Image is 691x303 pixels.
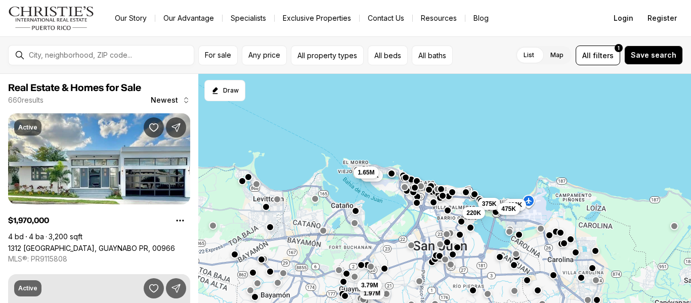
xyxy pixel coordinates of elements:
[412,46,453,65] button: All baths
[482,200,497,208] span: 375K
[223,11,274,25] a: Specialists
[497,203,520,215] button: 475K
[198,46,238,65] button: For sale
[107,11,155,25] a: Our Story
[151,96,178,104] span: Newest
[18,123,37,132] p: Active
[413,11,465,25] a: Resources
[515,46,542,64] label: List
[144,278,164,298] button: Save Property: 37 AVE. ISLA VERDE #1716
[647,14,677,22] span: Register
[166,117,186,138] button: Share Property
[242,46,287,65] button: Any price
[364,171,379,180] span: 435K
[18,284,37,292] p: Active
[631,51,676,59] span: Save search
[501,205,516,213] span: 475K
[465,11,497,25] a: Blog
[576,46,620,65] button: Allfilters1
[504,199,527,211] button: 460K
[204,80,245,101] button: Start drawing
[360,11,412,25] button: Contact Us
[205,51,231,59] span: For sale
[608,8,639,28] button: Login
[466,209,481,217] span: 220K
[641,8,683,28] button: Register
[357,279,382,291] button: 3.79M
[8,96,44,104] p: 660 results
[291,46,364,65] button: All property types
[155,11,222,25] a: Our Advantage
[354,166,378,179] button: 1.65M
[275,11,359,25] a: Exclusive Properties
[8,244,175,252] a: 1312 SANTANDER, GUAYNABO PR, 00966
[614,14,633,22] span: Login
[542,46,572,64] label: Map
[368,46,408,65] button: All beds
[248,51,280,59] span: Any price
[593,50,614,61] span: filters
[145,90,196,110] button: Newest
[358,168,374,177] span: 1.65M
[166,278,186,298] button: Share Property
[170,210,190,231] button: Property options
[624,46,683,65] button: Save search
[144,117,164,138] button: Save Property: 1312 SANTANDER
[618,44,620,52] span: 1
[508,201,523,209] span: 460K
[478,198,501,210] button: 375K
[364,289,380,297] span: 1.97M
[8,83,141,93] span: Real Estate & Homes for Sale
[360,287,384,299] button: 1.97M
[462,207,485,219] button: 220K
[582,50,591,61] span: All
[8,6,95,30] img: logo
[361,281,378,289] span: 3.79M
